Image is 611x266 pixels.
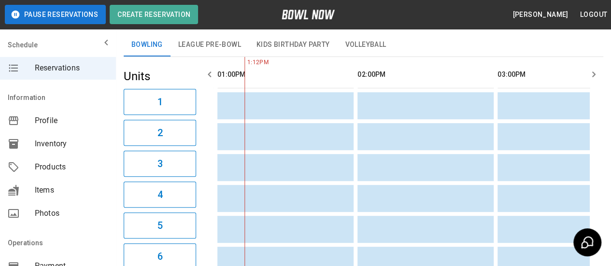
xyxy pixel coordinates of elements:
span: 1:12PM [244,58,247,68]
h6: 1 [157,94,162,110]
div: inventory tabs [124,33,603,56]
button: 1 [124,89,196,115]
button: 5 [124,212,196,238]
h6: 4 [157,187,162,202]
h6: 2 [157,125,162,140]
button: 4 [124,182,196,208]
h6: 3 [157,156,162,171]
span: Profile [35,115,108,126]
button: Volleyball [337,33,394,56]
button: 2 [124,120,196,146]
button: Create Reservation [110,5,198,24]
button: 3 [124,151,196,177]
span: Reservations [35,62,108,74]
h6: 6 [157,249,162,264]
button: [PERSON_NAME] [509,6,572,24]
span: Inventory [35,138,108,150]
button: League Pre-Bowl [171,33,249,56]
img: logo [282,10,335,19]
button: Pause Reservations [5,5,106,24]
span: Products [35,161,108,173]
span: Photos [35,208,108,219]
h5: Units [124,69,196,84]
th: 01:00PM [217,61,354,88]
button: Kids Birthday Party [249,33,338,56]
span: Items [35,184,108,196]
button: Bowling [124,33,171,56]
h6: 5 [157,218,162,233]
button: Logout [576,6,611,24]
